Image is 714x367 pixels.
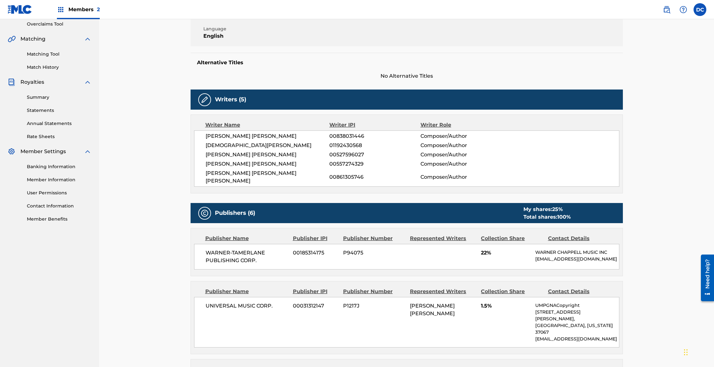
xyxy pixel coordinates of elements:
[660,3,673,16] a: Public Search
[205,235,288,242] div: Publisher Name
[27,51,91,58] a: Matching Tool
[205,121,330,129] div: Writer Name
[215,96,246,103] h5: Writers (5)
[343,249,405,257] span: P94075
[481,235,543,242] div: Collection Share
[191,72,623,80] span: No Alternative Titles
[84,148,91,155] img: expand
[410,303,455,316] span: [PERSON_NAME] [PERSON_NAME]
[679,6,687,13] img: help
[20,78,44,86] span: Royalties
[8,78,15,86] img: Royalties
[27,176,91,183] a: Member Information
[201,209,208,217] img: Publishers
[329,160,420,168] span: 00557274329
[410,235,476,242] div: Represented Writers
[329,151,420,159] span: 00527596027
[84,78,91,86] img: expand
[20,148,66,155] span: Member Settings
[206,249,288,264] span: WARNER-TAMERLANE PUBLISHING CORP.
[27,216,91,223] a: Member Benefits
[27,107,91,114] a: Statements
[420,173,503,181] span: Composer/Author
[548,235,610,242] div: Contact Details
[682,336,714,367] iframe: Chat Widget
[206,132,330,140] span: [PERSON_NAME] [PERSON_NAME]
[27,64,91,71] a: Match History
[535,322,619,336] p: [GEOGRAPHIC_DATA], [US_STATE] 37067
[329,173,420,181] span: 00861305746
[677,3,690,16] div: Help
[523,213,571,221] div: Total shares:
[84,35,91,43] img: expand
[205,288,288,295] div: Publisher Name
[696,252,714,304] iframe: Resource Center
[420,142,503,149] span: Composer/Author
[481,302,530,310] span: 1.5%
[206,142,330,149] span: [DEMOGRAPHIC_DATA][PERSON_NAME]
[548,288,610,295] div: Contact Details
[8,5,32,14] img: MLC Logo
[420,132,503,140] span: Composer/Author
[552,206,563,212] span: 25 %
[203,26,307,32] span: Language
[27,21,91,27] a: Overclaims Tool
[68,6,100,13] span: Members
[206,160,330,168] span: [PERSON_NAME] [PERSON_NAME]
[293,235,338,242] div: Publisher IPI
[694,3,706,16] div: User Menu
[684,343,688,362] div: Drag
[535,309,619,322] p: [STREET_ADDRESS][PERSON_NAME],
[535,256,619,262] p: [EMAIL_ADDRESS][DOMAIN_NAME]
[481,249,530,257] span: 22%
[343,302,405,310] span: P1217J
[535,249,619,256] p: WARNER CHAPPELL MUSIC INC
[27,133,91,140] a: Rate Sheets
[293,302,338,310] span: 00031312147
[8,148,15,155] img: Member Settings
[97,6,100,12] span: 2
[27,203,91,209] a: Contact Information
[535,336,619,342] p: [EMAIL_ADDRESS][DOMAIN_NAME]
[481,288,543,295] div: Collection Share
[197,59,616,66] h5: Alternative Titles
[663,6,671,13] img: search
[535,302,619,309] p: UMPGNACopyright
[410,288,476,295] div: Represented Writers
[27,94,91,101] a: Summary
[293,249,338,257] span: 00185314175
[206,169,330,185] span: [PERSON_NAME] [PERSON_NAME] [PERSON_NAME]
[420,151,503,159] span: Composer/Author
[420,160,503,168] span: Composer/Author
[201,96,208,104] img: Writers
[20,35,45,43] span: Matching
[420,121,503,129] div: Writer Role
[557,214,571,220] span: 100 %
[27,163,91,170] a: Banking Information
[27,190,91,196] a: User Permissions
[329,121,420,129] div: Writer IPI
[343,288,405,295] div: Publisher Number
[329,132,420,140] span: 00838031446
[329,142,420,149] span: 01192430568
[8,35,16,43] img: Matching
[523,206,571,213] div: My shares:
[206,151,330,159] span: [PERSON_NAME] [PERSON_NAME]
[215,209,255,217] h5: Publishers (6)
[293,288,338,295] div: Publisher IPI
[203,32,307,40] span: English
[57,6,65,13] img: Top Rightsholders
[343,235,405,242] div: Publisher Number
[27,120,91,127] a: Annual Statements
[206,302,288,310] span: UNIVERSAL MUSIC CORP.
